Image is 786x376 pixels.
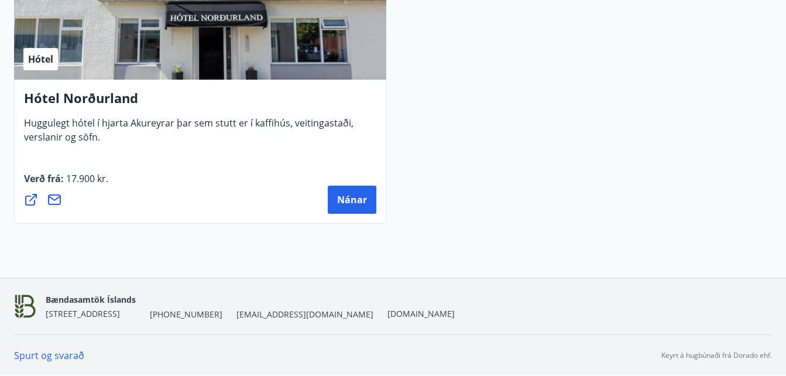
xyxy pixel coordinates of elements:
span: [STREET_ADDRESS] [46,308,120,319]
span: Verð frá : [24,172,108,194]
span: [PHONE_NUMBER] [150,309,222,320]
span: Huggulegt hótel í hjarta Akureyrar þar sem stutt er í kaffihús, veitingastaði, verslanir og söfn. [24,117,353,153]
span: Bændasamtök Íslands [46,294,136,305]
span: Nánar [337,193,367,206]
img: 2aDbt2Rg6yHZme2i5sJufPfIVoFiG0feiFzq86Ft.png [14,294,36,319]
a: [DOMAIN_NAME] [387,308,455,319]
p: Keyrt á hugbúnaði frá Dorado ehf. [661,350,772,361]
button: Nánar [328,186,376,214]
span: [EMAIL_ADDRESS][DOMAIN_NAME] [236,309,373,320]
span: Hótel [28,53,53,66]
h4: Hótel Norðurland [24,89,376,116]
span: 17.900 kr. [64,172,108,185]
a: Spurt og svarað [14,349,84,362]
